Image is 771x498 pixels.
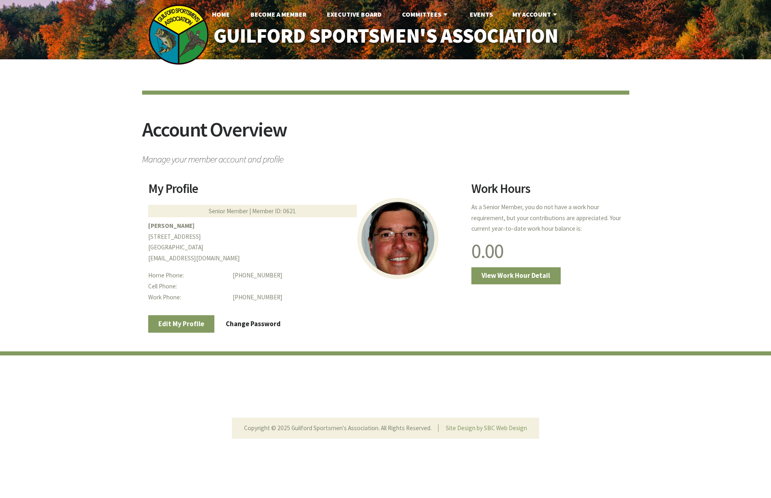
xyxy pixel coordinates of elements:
p: [STREET_ADDRESS] [GEOGRAPHIC_DATA] [EMAIL_ADDRESS][DOMAIN_NAME] [148,221,462,264]
a: View Work Hour Detail [471,267,561,284]
a: My Account [506,6,566,22]
a: Edit My Profile [148,315,215,332]
h1: 0.00 [471,241,623,261]
dt: Work Phone [148,292,227,303]
a: Change Password [216,315,291,332]
li: Copyright © 2025 Guilford Sportsmen's Association. All Rights Reserved. [244,424,438,432]
h2: My Profile [148,182,462,201]
div: Senior Member | Member ID: 0621 [148,205,357,217]
p: As a Senior Member, you do not have a work hour requirement, but your contributions are appreciat... [471,202,623,234]
dt: Home Phone [148,270,227,281]
dd: [PHONE_NUMBER] [233,270,461,281]
a: Guilford Sportsmen's Association [196,19,575,53]
span: Manage your member account and profile [142,150,629,164]
img: logo_sm.png [148,4,209,65]
a: Home [205,6,236,22]
dt: Cell Phone [148,281,227,292]
a: Executive Board [320,6,388,22]
a: Events [463,6,499,22]
b: [PERSON_NAME] [148,222,194,230]
h2: Work Hours [471,182,623,201]
h2: Account Overview [142,119,629,150]
a: Become A Member [244,6,313,22]
a: Site Design by SBC Web Design [446,424,527,432]
dd: [PHONE_NUMBER] [233,292,461,303]
a: Committees [395,6,456,22]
